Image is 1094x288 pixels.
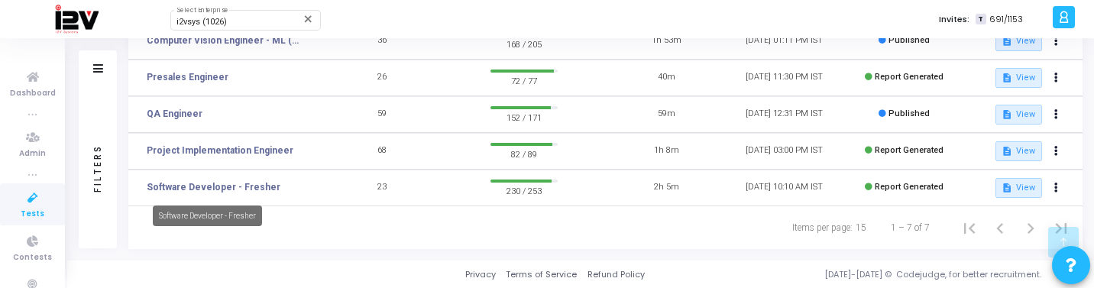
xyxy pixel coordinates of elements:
button: View [995,31,1042,51]
button: Last page [1046,212,1076,243]
span: T [976,14,986,25]
div: 1 – 7 of 7 [891,221,930,235]
td: 1h 8m [607,133,726,170]
img: logo [54,4,99,34]
a: QA Engineer [147,107,202,121]
td: 36 [323,23,442,60]
td: 2h 5m [607,170,726,206]
button: View [995,68,1042,88]
div: Filters [91,84,105,252]
mat-icon: description [1002,36,1012,47]
div: Items per page: [792,221,853,235]
a: Software Developer - Fresher [147,180,280,194]
mat-icon: description [1002,146,1012,157]
span: 152 / 171 [490,109,558,125]
span: 82 / 89 [490,146,558,161]
td: 40m [607,60,726,96]
div: Software Developer - Fresher [153,205,262,226]
td: [DATE] 11:30 PM IST [725,60,843,96]
button: Previous page [985,212,1015,243]
span: Published [888,108,930,118]
button: First page [954,212,985,243]
span: 72 / 77 [490,73,558,88]
span: Report Generated [875,182,943,192]
td: 59m [607,96,726,133]
td: 26 [323,60,442,96]
mat-icon: description [1002,109,1012,120]
td: 23 [323,170,442,206]
span: Report Generated [875,72,943,82]
span: i2vsys (1026) [176,17,227,27]
button: View [995,141,1042,161]
span: Contests [13,251,52,264]
span: 691/1153 [989,13,1023,26]
a: Refund Policy [587,268,645,281]
span: 230 / 253 [490,183,558,198]
div: 15 [856,221,866,235]
mat-icon: Clear [303,13,315,25]
td: 59 [323,96,442,133]
a: Project Implementation Engineer [147,144,293,157]
span: Published [888,35,930,45]
span: Admin [19,147,46,160]
a: Presales Engineer [147,70,228,84]
span: 168 / 205 [490,36,558,51]
td: 1h 53m [607,23,726,60]
td: [DATE] 12:31 PM IST [725,96,843,133]
button: View [995,178,1042,198]
label: Invites: [939,13,969,26]
span: Tests [21,208,44,221]
td: 68 [323,133,442,170]
a: Terms of Service [506,268,577,281]
div: [DATE]-[DATE] © Codejudge, for better recruitment. [645,268,1075,281]
a: Privacy [465,268,496,281]
a: Computer Vision Engineer - ML (2) [147,34,299,47]
td: [DATE] 01:11 PM IST [725,23,843,60]
span: Report Generated [875,145,943,155]
span: Dashboard [10,87,56,100]
button: View [995,105,1042,125]
mat-icon: description [1002,183,1012,193]
button: Next page [1015,212,1046,243]
td: [DATE] 03:00 PM IST [725,133,843,170]
td: [DATE] 10:10 AM IST [725,170,843,206]
mat-icon: description [1002,73,1012,83]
